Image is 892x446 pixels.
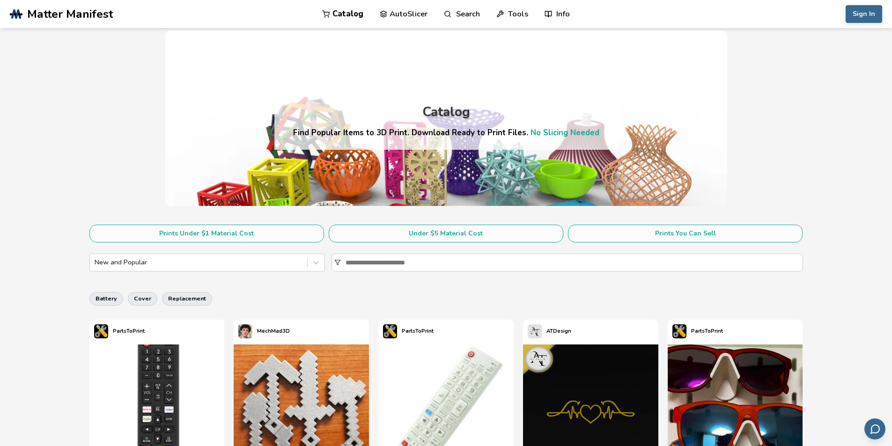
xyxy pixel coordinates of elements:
[128,292,157,305] button: cover
[329,225,563,242] button: Under $5 Material Cost
[864,418,885,439] button: Send feedback via email
[672,324,686,338] img: PartsToPrint's profile
[523,320,576,343] a: ATDesign's profileATDesign
[378,320,438,343] a: PartsToPrint's profilePartsToPrint
[568,225,803,242] button: Prints You Can Sell
[113,326,145,336] p: PartsToPrint
[234,320,295,343] a: MechMad3D's profileMechMad3D
[422,105,470,119] div: Catalog
[162,292,212,305] button: replacement
[528,324,542,338] img: ATDesign's profile
[691,326,723,336] p: PartsToPrint
[89,292,123,305] button: battery
[546,326,571,336] p: ATDesign
[89,320,149,343] a: PartsToPrint's profilePartsToPrint
[27,7,113,21] span: Matter Manifest
[293,127,599,138] h4: Find Popular Items to 3D Print. Download Ready to Print Files.
[94,324,108,338] img: PartsToPrint's profile
[238,324,252,338] img: MechMad3D's profile
[89,225,324,242] button: Prints Under $1 Material Cost
[846,5,882,23] button: Sign In
[531,127,599,138] a: No Slicing Needed
[668,320,728,343] a: PartsToPrint's profilePartsToPrint
[257,326,290,336] p: MechMad3D
[95,259,96,266] input: New and Popular
[402,326,434,336] p: PartsToPrint
[383,324,397,338] img: PartsToPrint's profile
